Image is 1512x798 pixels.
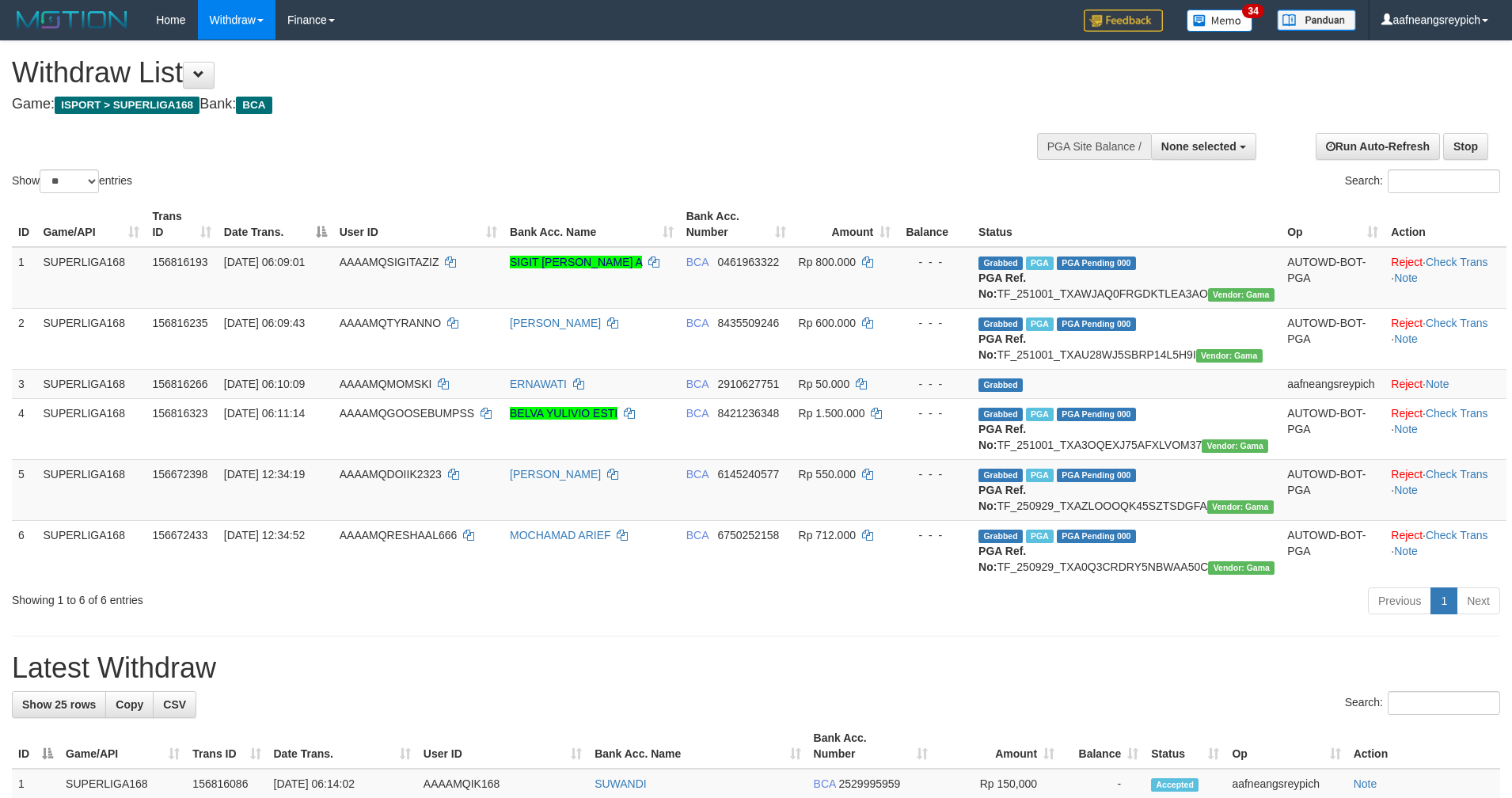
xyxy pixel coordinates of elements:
span: AAAAMQRESHAAL666 [340,529,458,541]
span: Copy 0461963322 to clipboard [717,256,779,268]
a: CSV [153,691,196,718]
a: Note [1394,423,1418,435]
span: None selected [1161,140,1237,153]
td: 3 [12,369,36,398]
span: AAAAMQGOOSEBUMPSS [340,407,474,420]
span: Marked by aafsoycanthlai [1026,469,1054,482]
td: TF_251001_TXAWJAQ0FRGDKTLEA3AO [972,247,1281,309]
a: Note [1354,777,1377,790]
div: - - - [903,254,966,270]
span: Marked by aafsoycanthlai [1026,530,1054,543]
span: BCA [686,317,709,329]
span: [DATE] 06:09:01 [224,256,305,268]
a: MOCHAMAD ARIEF [510,529,611,541]
th: Status [972,202,1281,247]
label: Show entries [12,169,132,193]
span: Grabbed [978,317,1023,331]
td: AUTOWD-BOT-PGA [1281,459,1385,520]
td: SUPERLIGA168 [36,369,146,398]
span: Copy 2910627751 to clipboard [717,378,779,390]
span: Rp 550.000 [799,468,856,481]
td: AUTOWD-BOT-PGA [1281,308,1385,369]
a: Note [1394,545,1418,557]
span: Marked by aafnonsreyleab [1026,408,1054,421]
a: 1 [1430,587,1457,614]
a: Reject [1391,468,1423,481]
span: PGA Pending [1057,469,1136,482]
span: BCA [686,378,709,390]
a: Note [1426,378,1449,390]
label: Search: [1345,169,1500,193]
th: Amount: activate to sort column ascending [934,724,1061,769]
th: ID [12,202,36,247]
span: [DATE] 12:34:19 [224,468,305,481]
span: Copy 8421236348 to clipboard [717,407,779,420]
h4: Game: Bank: [12,97,992,112]
span: BCA [686,468,709,481]
td: · [1385,369,1506,398]
b: PGA Ref. No: [978,272,1026,300]
td: AUTOWD-BOT-PGA [1281,398,1385,459]
span: Rp 712.000 [799,529,856,541]
input: Search: [1388,691,1500,715]
a: Next [1457,587,1500,614]
span: 156816323 [152,407,207,420]
span: Copy [116,698,143,711]
label: Search: [1345,691,1500,715]
span: CSV [163,698,186,711]
th: Action [1347,724,1500,769]
a: Note [1394,484,1418,496]
span: BCA [686,407,709,420]
a: Reject [1391,378,1423,390]
th: Game/API: activate to sort column ascending [59,724,186,769]
th: Trans ID: activate to sort column ascending [146,202,217,247]
span: PGA Pending [1057,256,1136,270]
span: Rp 50.000 [799,378,850,390]
a: [PERSON_NAME] [510,468,601,481]
button: None selected [1151,133,1256,160]
th: Game/API: activate to sort column ascending [36,202,146,247]
span: 156816193 [152,256,207,268]
img: Button%20Memo.svg [1187,9,1253,32]
td: 5 [12,459,36,520]
span: Marked by aafnonsreyleab [1026,317,1054,331]
td: · · [1385,520,1506,581]
span: ISPORT > SUPERLIGA168 [55,97,199,114]
span: Rp 800.000 [799,256,856,268]
span: Vendor URL: https://trx31.1velocity.biz [1207,500,1274,514]
td: · · [1385,398,1506,459]
span: Vendor URL: https://trx31.1velocity.biz [1208,288,1275,302]
span: Accepted [1151,778,1199,792]
a: Check Trans [1426,256,1488,268]
span: [DATE] 06:09:43 [224,317,305,329]
a: Check Trans [1426,468,1488,481]
a: SUWANDI [595,777,647,790]
a: Reject [1391,256,1423,268]
a: Check Trans [1426,529,1488,541]
th: User ID: activate to sort column ascending [333,202,503,247]
span: Copy 2529995959 to clipboard [838,777,900,790]
span: BCA [686,529,709,541]
a: Check Trans [1426,407,1488,420]
span: Vendor URL: https://trx31.1velocity.biz [1202,439,1268,453]
span: Vendor URL: https://trx31.1velocity.biz [1208,561,1275,575]
th: Bank Acc. Number: activate to sort column ascending [680,202,792,247]
span: Vendor URL: https://trx31.1velocity.biz [1196,349,1263,363]
h1: Latest Withdraw [12,652,1500,684]
div: - - - [903,376,966,392]
th: ID: activate to sort column descending [12,724,59,769]
a: BELVA YULIVIO ESTI [510,407,617,420]
div: - - - [903,466,966,482]
td: SUPERLIGA168 [36,459,146,520]
td: SUPERLIGA168 [36,520,146,581]
img: Feedback.jpg [1084,9,1163,32]
a: Run Auto-Refresh [1316,133,1440,160]
td: 2 [12,308,36,369]
span: 34 [1242,4,1263,18]
td: TF_251001_TXA3OQEXJ75AFXLVOM37 [972,398,1281,459]
th: Action [1385,202,1506,247]
h1: Withdraw List [12,57,992,89]
span: [DATE] 06:11:14 [224,407,305,420]
span: [DATE] 12:34:52 [224,529,305,541]
select: Showentries [40,169,99,193]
